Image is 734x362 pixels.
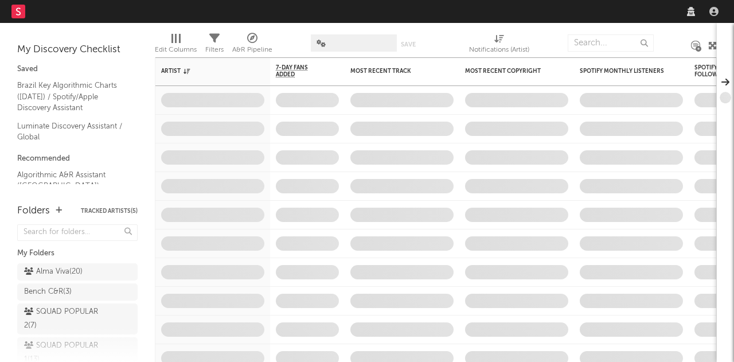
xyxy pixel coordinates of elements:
div: SQUAD POPULAR 2 ( 7 ) [24,305,105,333]
button: Save [401,41,416,48]
div: Artist [161,68,247,75]
div: Alma Viva ( 20 ) [24,265,83,279]
button: Tracked Artists(5) [81,208,138,214]
div: Filters [205,43,224,57]
div: Filters [205,29,224,62]
div: Saved [17,63,138,76]
div: Edit Columns [155,43,197,57]
a: Alma Viva(20) [17,263,138,281]
input: Search... [568,34,654,52]
a: Algorithmic A&R Assistant ([GEOGRAPHIC_DATA]) [17,169,126,192]
div: Spotify Monthly Listeners [580,68,666,75]
div: Notifications (Artist) [469,29,529,62]
div: Recommended [17,152,138,166]
div: Folders [17,204,50,218]
input: Search for folders... [17,224,138,241]
div: A&R Pipeline [232,43,272,57]
div: My Discovery Checklist [17,43,138,57]
a: Brazil Key Algorithmic Charts ([DATE]) / Spotify/Apple Discovery Assistant [17,79,126,114]
a: Luminate Discovery Assistant / Global [17,120,126,143]
div: Edit Columns [155,29,197,62]
div: Notifications (Artist) [469,43,529,57]
a: SQUAD POPULAR 2(7) [17,303,138,334]
div: A&R Pipeline [232,29,272,62]
div: My Folders [17,247,138,260]
span: 7-Day Fans Added [276,64,322,78]
div: Most Recent Copyright [465,68,551,75]
a: Bench C&R(3) [17,283,138,301]
div: Bench C&R ( 3 ) [24,285,72,299]
div: Most Recent Track [350,68,436,75]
